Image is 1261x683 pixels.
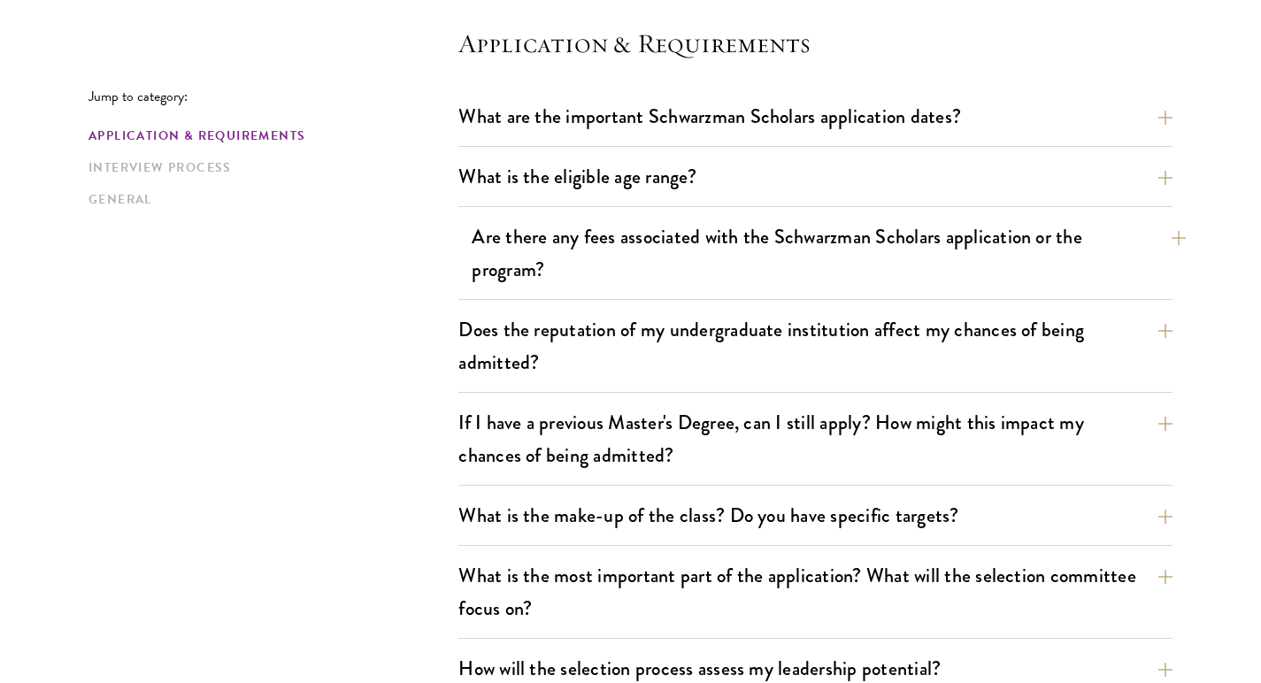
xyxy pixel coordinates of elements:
[458,26,1173,61] h4: Application & Requirements
[458,157,1173,196] button: What is the eligible age range?
[458,403,1173,475] button: If I have a previous Master's Degree, can I still apply? How might this impact my chances of bein...
[458,556,1173,628] button: What is the most important part of the application? What will the selection committee focus on?
[458,310,1173,382] button: Does the reputation of my undergraduate institution affect my chances of being admitted?
[88,158,448,177] a: Interview Process
[458,495,1173,535] button: What is the make-up of the class? Do you have specific targets?
[88,88,458,104] p: Jump to category:
[472,217,1186,289] button: Are there any fees associated with the Schwarzman Scholars application or the program?
[458,96,1173,136] button: What are the important Schwarzman Scholars application dates?
[88,190,448,209] a: General
[88,127,448,145] a: Application & Requirements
